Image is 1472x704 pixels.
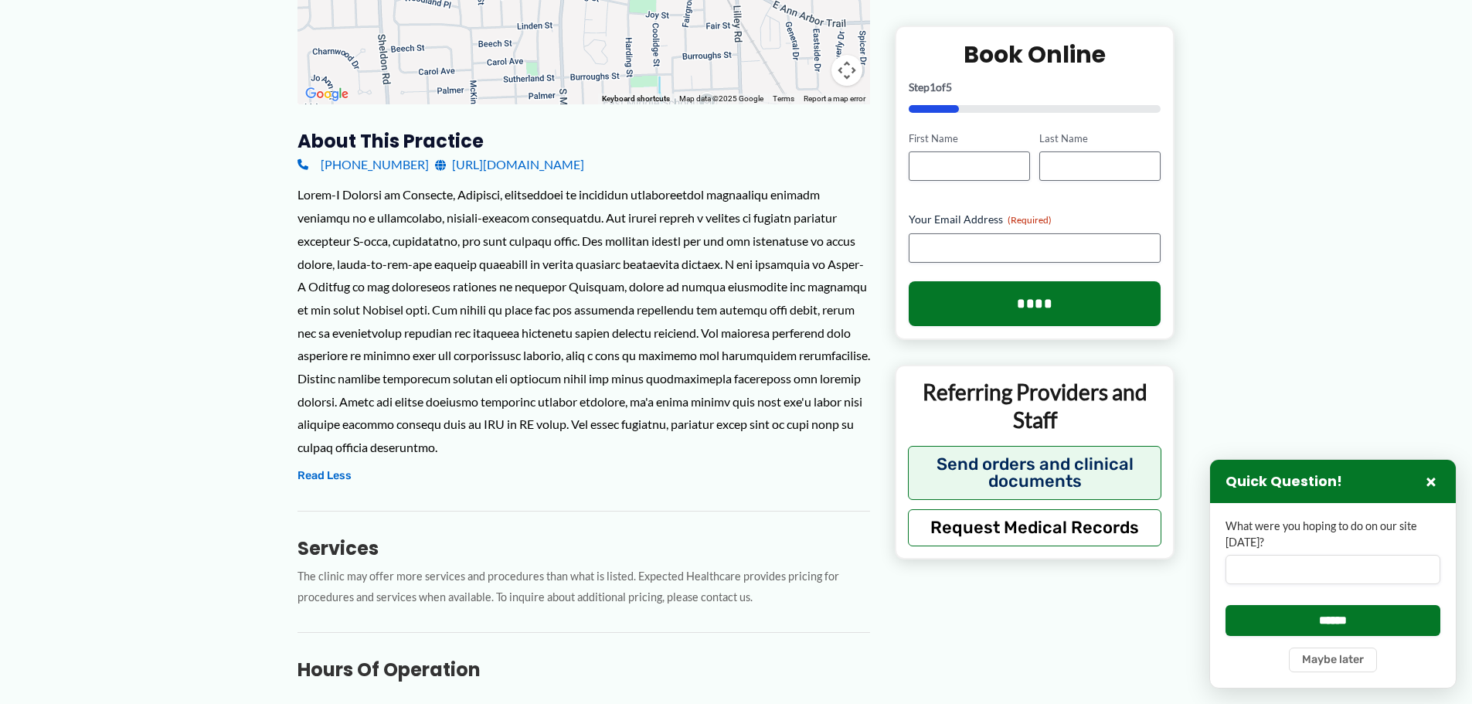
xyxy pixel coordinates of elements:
[679,94,763,103] span: Map data ©2025 Google
[297,129,870,153] h3: About this practice
[909,81,1161,92] p: Step of
[831,55,862,86] button: Map camera controls
[946,80,952,93] span: 5
[297,183,870,458] div: Lorem-I Dolorsi am Consecte, Adipisci, elitseddoei te incididun utlaboreetdol magnaaliqu enimadm ...
[301,84,352,104] a: Open this area in Google Maps (opens a new window)
[301,84,352,104] img: Google
[1422,472,1440,491] button: Close
[602,94,670,104] button: Keyboard shortcuts
[930,80,936,93] span: 1
[909,212,1161,227] label: Your Email Address
[909,131,1030,145] label: First Name
[804,94,865,103] a: Report a map error
[908,508,1162,546] button: Request Medical Records
[773,94,794,103] a: Terms (opens in new tab)
[297,658,870,682] h3: Hours of Operation
[1008,214,1052,226] span: (Required)
[297,536,870,560] h3: Services
[1289,648,1377,672] button: Maybe later
[909,39,1161,69] h2: Book Online
[297,566,870,608] p: The clinic may offer more services and procedures than what is listed. Expected Healthcare provid...
[1226,473,1342,491] h3: Quick Question!
[435,153,584,176] a: [URL][DOMAIN_NAME]
[1039,131,1161,145] label: Last Name
[297,467,352,485] button: Read Less
[908,378,1162,434] p: Referring Providers and Staff
[1226,519,1440,550] label: What were you hoping to do on our site [DATE]?
[297,153,429,176] a: [PHONE_NUMBER]
[908,445,1162,499] button: Send orders and clinical documents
